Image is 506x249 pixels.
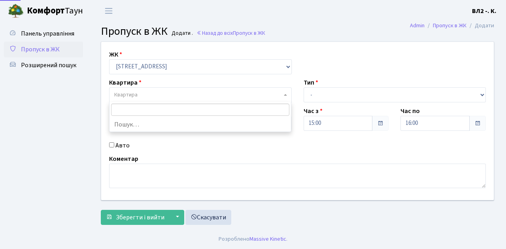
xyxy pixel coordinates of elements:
[400,106,420,116] label: Час по
[110,117,291,132] li: Пошук…
[304,78,318,87] label: Тип
[109,50,122,59] label: ЖК
[114,91,138,99] span: Квартира
[304,106,323,116] label: Час з
[109,78,142,87] label: Квартира
[196,29,265,37] a: Назад до всіхПропуск в ЖК
[21,29,74,38] span: Панель управління
[410,21,425,30] a: Admin
[466,21,494,30] li: Додати
[4,26,83,41] a: Панель управління
[21,61,76,70] span: Розширений пошук
[27,4,65,17] b: Комфорт
[219,235,287,243] div: Розроблено .
[101,23,168,39] span: Пропуск в ЖК
[4,41,83,57] a: Пропуск в ЖК
[472,6,497,16] a: ВЛ2 -. К.
[21,45,60,54] span: Пропуск в ЖК
[99,4,119,17] button: Переключити навігацію
[433,21,466,30] a: Пропуск в ЖК
[185,210,231,225] a: Скасувати
[115,141,130,150] label: Авто
[398,17,506,34] nav: breadcrumb
[109,154,138,164] label: Коментар
[4,57,83,73] a: Розширений пошук
[472,7,497,15] b: ВЛ2 -. К.
[101,210,170,225] button: Зберегти і вийти
[249,235,286,243] a: Massive Kinetic
[8,3,24,19] img: logo.png
[170,30,193,37] small: Додати .
[116,213,164,222] span: Зберегти і вийти
[233,29,265,37] span: Пропуск в ЖК
[27,4,83,18] span: Таун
